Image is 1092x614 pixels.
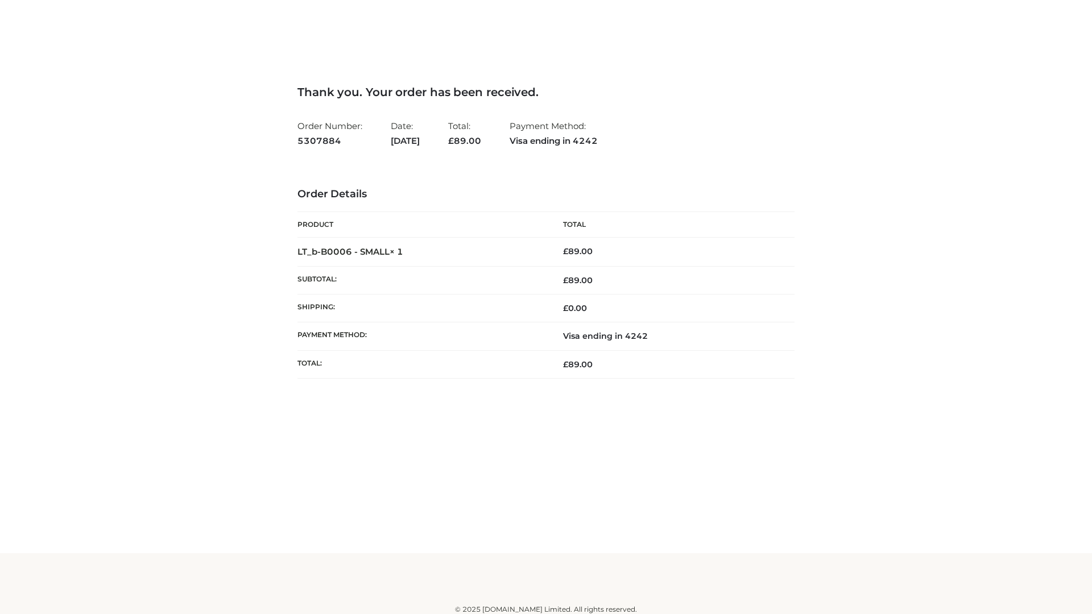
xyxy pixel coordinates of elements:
strong: 5307884 [297,134,362,148]
li: Order Number: [297,116,362,151]
h3: Order Details [297,188,795,201]
span: 89.00 [448,135,481,146]
span: £ [563,246,568,256]
li: Payment Method: [510,116,598,151]
strong: Visa ending in 4242 [510,134,598,148]
span: 89.00 [563,359,593,370]
strong: [DATE] [391,134,420,148]
li: Total: [448,116,481,151]
span: £ [563,359,568,370]
th: Shipping: [297,294,546,322]
th: Subtotal: [297,266,546,294]
strong: × 1 [390,246,403,257]
li: Date: [391,116,420,151]
span: £ [563,303,568,313]
span: £ [563,275,568,285]
span: 89.00 [563,275,593,285]
h3: Thank you. Your order has been received. [297,85,795,99]
bdi: 89.00 [563,246,593,256]
th: Product [297,212,546,238]
th: Total [546,212,795,238]
td: Visa ending in 4242 [546,322,795,350]
span: £ [448,135,454,146]
th: Payment method: [297,322,546,350]
bdi: 0.00 [563,303,587,313]
strong: LT_b-B0006 - SMALL [297,246,403,257]
th: Total: [297,350,546,378]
